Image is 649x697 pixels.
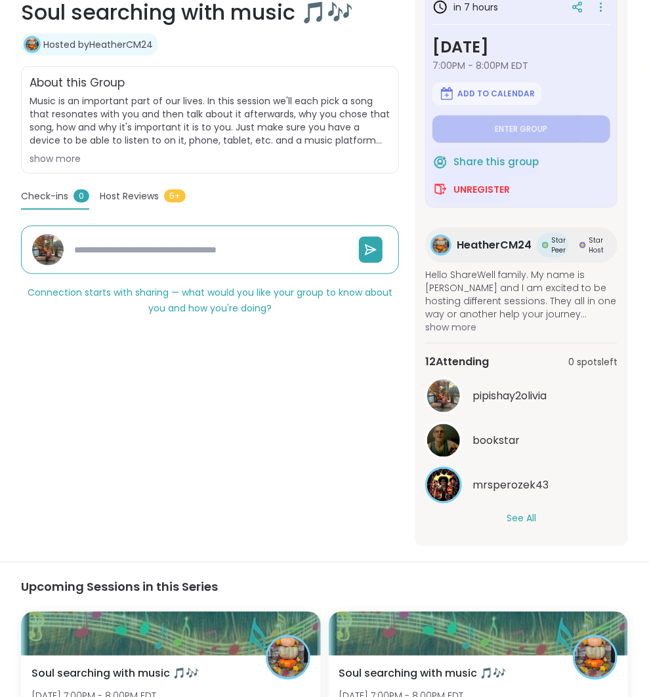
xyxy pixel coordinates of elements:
[100,189,159,203] span: Host Reviews
[472,433,520,448] span: bookstar
[589,235,604,255] span: Star Host
[575,637,616,678] img: HeatherCM24
[30,75,125,92] h2: About this Group
[432,59,610,72] span: 7:00PM - 8:00PM EDT
[425,228,618,263] a: HeatherCM24HeatherCM24Star PeerStar PeerStar HostStar Host
[425,422,618,459] a: bookstarbookstar
[164,189,186,203] span: 5+
[427,424,460,457] img: bookstar
[432,237,450,254] img: HeatherCM24
[432,182,448,197] img: ShareWell Logomark
[432,148,539,176] button: Share this group
[21,189,68,203] span: Check-ins
[439,86,455,102] img: ShareWell Logomark
[425,354,489,370] span: 12 Attending
[568,355,618,369] span: 0 spots left
[425,467,618,504] a: mrsperozek43mrsperozek43
[432,154,448,170] img: ShareWell Logomark
[542,242,549,249] img: Star Peer
[427,380,460,412] img: pipishay2olivia
[32,234,64,266] img: pipishay2olivia
[495,124,548,134] span: Enter group
[472,388,547,404] span: pipishay2olivia
[425,378,618,414] a: pipishay2oliviapipishay2olivia
[427,469,460,502] img: mrsperozek43
[339,666,507,682] span: Soul searching with music 🎵🎶
[30,94,390,147] span: Music is an important part of our lives. In this session we'll each pick a song that resonates wi...
[28,286,392,315] span: Connection starts with sharing — what would you like your group to know about you and how you're ...
[472,477,549,493] span: mrsperozek43
[457,89,535,99] span: Add to Calendar
[425,321,618,334] span: show more
[432,83,541,105] button: Add to Calendar
[425,268,618,321] span: Hello ShareWell family. My name is [PERSON_NAME] and I am excited to be hosting different session...
[432,176,510,203] button: Unregister
[268,637,308,678] img: HeatherCM24
[453,155,539,170] span: Share this group
[551,235,566,255] span: Star Peer
[73,189,89,203] span: 0
[507,511,536,525] button: See All
[30,152,390,165] div: show more
[457,237,532,253] span: HeatherCM24
[31,666,199,682] span: Soul searching with music 🎵🎶
[26,38,39,51] img: HeatherCM24
[579,242,586,249] img: Star Host
[453,183,510,196] span: Unregister
[43,38,153,51] a: Hosted byHeatherCM24
[432,35,610,59] h3: [DATE]
[21,578,628,596] h3: Upcoming Sessions in this Series
[432,115,610,143] button: Enter group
